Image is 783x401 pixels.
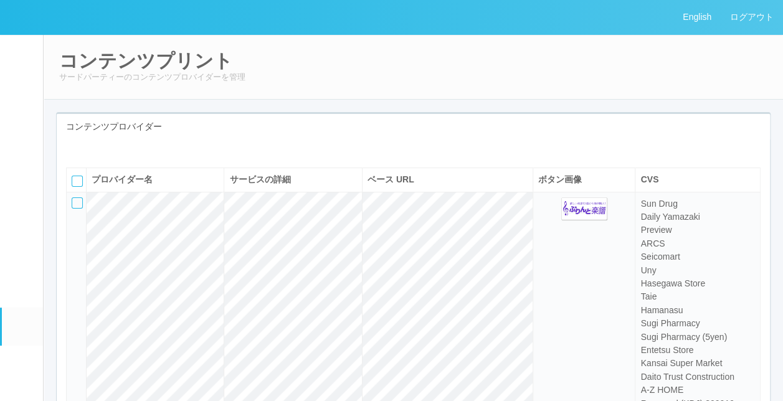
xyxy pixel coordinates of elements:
[640,370,755,384] div: Daito Trust Construction
[2,154,43,192] a: パッケージ
[229,173,356,186] div: サービスの詳細
[2,269,43,307] a: アラート設定
[640,224,755,237] div: Preview
[92,173,219,186] div: プロバイダー名
[2,111,43,154] a: ターミナル
[640,331,755,344] div: Sugi Pharmacy (5yen)
[59,50,767,71] h2: コンテンツプリント
[2,193,43,231] a: メンテナンス通知
[640,210,755,224] div: Daily Yamazaki
[640,317,755,330] div: Sugi Pharmacy
[2,34,43,72] a: イベントログ
[2,346,43,384] a: ドキュメントを管理
[640,250,755,263] div: Seicomart
[561,197,607,220] img: public
[59,71,767,83] p: サードパーティーのコンテンツプロバイダーを管理
[640,304,755,317] div: Hamanasu
[57,114,770,139] div: コンテンツプロバイダー
[640,237,755,250] div: ARCS
[640,264,755,277] div: Uny
[2,231,43,269] a: クライアントリンク
[640,344,755,357] div: Entetsu Store
[640,357,755,370] div: Kansai Super Market
[538,173,630,186] div: ボタン画像
[2,308,43,346] a: コンテンツプリント
[2,72,43,110] a: ユーザー
[640,384,755,397] div: A-Z HOME
[368,173,528,186] div: ベース URL
[640,290,755,303] div: Taie
[640,277,755,290] div: Hasegawa Store
[640,197,755,210] div: Sun Drug
[640,173,755,186] div: CVS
